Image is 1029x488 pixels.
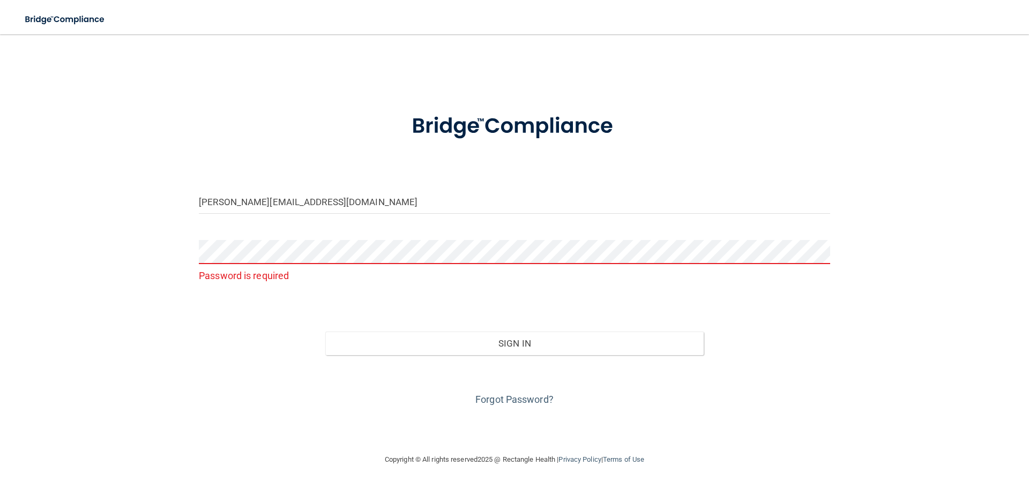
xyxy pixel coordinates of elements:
[325,332,704,355] button: Sign In
[199,267,830,284] p: Password is required
[390,99,639,154] img: bridge_compliance_login_screen.278c3ca4.svg
[475,394,554,405] a: Forgot Password?
[319,442,710,477] div: Copyright © All rights reserved 2025 @ Rectangle Health | |
[199,190,830,214] input: Email
[558,455,601,463] a: Privacy Policy
[16,9,115,31] img: bridge_compliance_login_screen.278c3ca4.svg
[603,455,644,463] a: Terms of Use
